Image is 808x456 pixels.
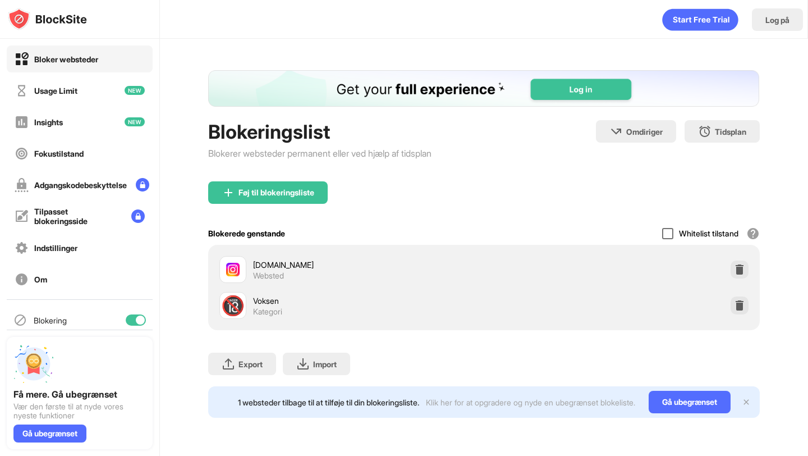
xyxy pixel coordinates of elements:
img: push-unlimited.svg [13,344,54,384]
div: Klik her for at opgradere og nyde en ubegrænset blokeliste. [426,398,635,407]
img: time-usage-off.svg [15,84,29,98]
div: Omdiriger [626,127,663,136]
div: Blokerer websteder permanent eller ved hjælp af tidsplan [208,148,431,159]
div: [DOMAIN_NAME] [253,259,484,271]
iframe: Banner [208,70,759,107]
div: Gå ubegrænset [649,391,731,413]
div: Indstillinger [34,243,77,253]
img: block-on.svg [15,52,29,66]
div: 🔞 [221,294,245,317]
div: Export [238,359,263,369]
div: Vær den første til at nyde vores nyeste funktioner [13,402,146,420]
div: 1 websteder tilbage til at tilføje til din blokeringsliste. [238,398,419,407]
img: focus-off.svg [15,147,29,161]
div: Voksen [253,295,484,307]
div: Bloker websteder [34,54,98,64]
img: lock-menu.svg [136,178,149,191]
img: x-button.svg [742,398,751,407]
div: Adgangskodebeskyttelse [34,180,127,190]
img: about-off.svg [15,272,29,286]
div: Blokeringslist [208,120,431,143]
div: Websted [253,271,284,281]
img: insights-off.svg [15,115,29,129]
img: logo-blocksite.svg [8,8,87,30]
img: password-protection-off.svg [15,178,29,192]
div: Whitelist tilstand [679,229,738,238]
div: Få mere. Gå ubegrænset [13,389,146,400]
div: Gå ubegrænset [13,425,86,443]
div: Insights [34,117,63,127]
img: favicons [226,263,240,276]
img: new-icon.svg [125,117,145,126]
div: Tidsplan [715,127,746,136]
div: Log på [765,15,789,25]
img: blocking-icon.svg [13,313,27,327]
div: Blokering [34,316,67,325]
img: settings-off.svg [15,241,29,255]
div: Kategori [253,307,282,317]
div: Føj til blokeringsliste [238,188,314,197]
div: Fokustilstand [34,149,84,158]
div: Blokerede genstande [208,229,285,238]
img: lock-menu.svg [131,209,145,223]
div: Import [313,359,337,369]
div: animation [662,8,738,31]
div: Om [34,275,47,284]
div: Tilpasset blokeringsside [34,207,122,226]
img: customize-block-page-off.svg [15,209,29,224]
img: new-icon.svg [125,86,145,95]
div: Usage Limit [34,86,77,95]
